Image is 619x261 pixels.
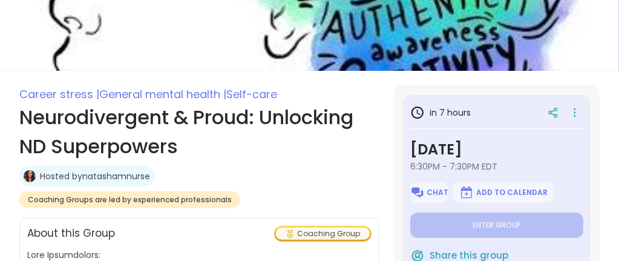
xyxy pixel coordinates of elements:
span: 6:30PM - 7:30PM EDT [410,160,583,173]
h1: Neurodivergent & Proud: Unlocking ND Superpowers [19,103,379,161]
img: ShareWell Logomark [410,185,425,200]
span: Career stress | [19,87,99,102]
span: Self-care [226,87,277,102]
h3: [DATE] [410,139,583,160]
span: Coaching Groups are led by experienced professionals [28,195,232,205]
span: General mental health | [99,87,226,102]
button: Add to Calendar [453,182,554,203]
img: ShareWell Logomark [459,185,474,200]
h3: in 7 hours [410,105,471,120]
span: Add to Calendar [476,188,548,197]
span: Chat [427,188,449,197]
div: Coaching Group [276,228,370,240]
span: Enter group [473,220,521,230]
a: Hosted bynatashamnurse [40,170,150,182]
h2: About this Group [27,226,115,242]
button: Chat [410,182,448,203]
button: Enter group [410,213,583,238]
img: natashamnurse [24,170,36,182]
